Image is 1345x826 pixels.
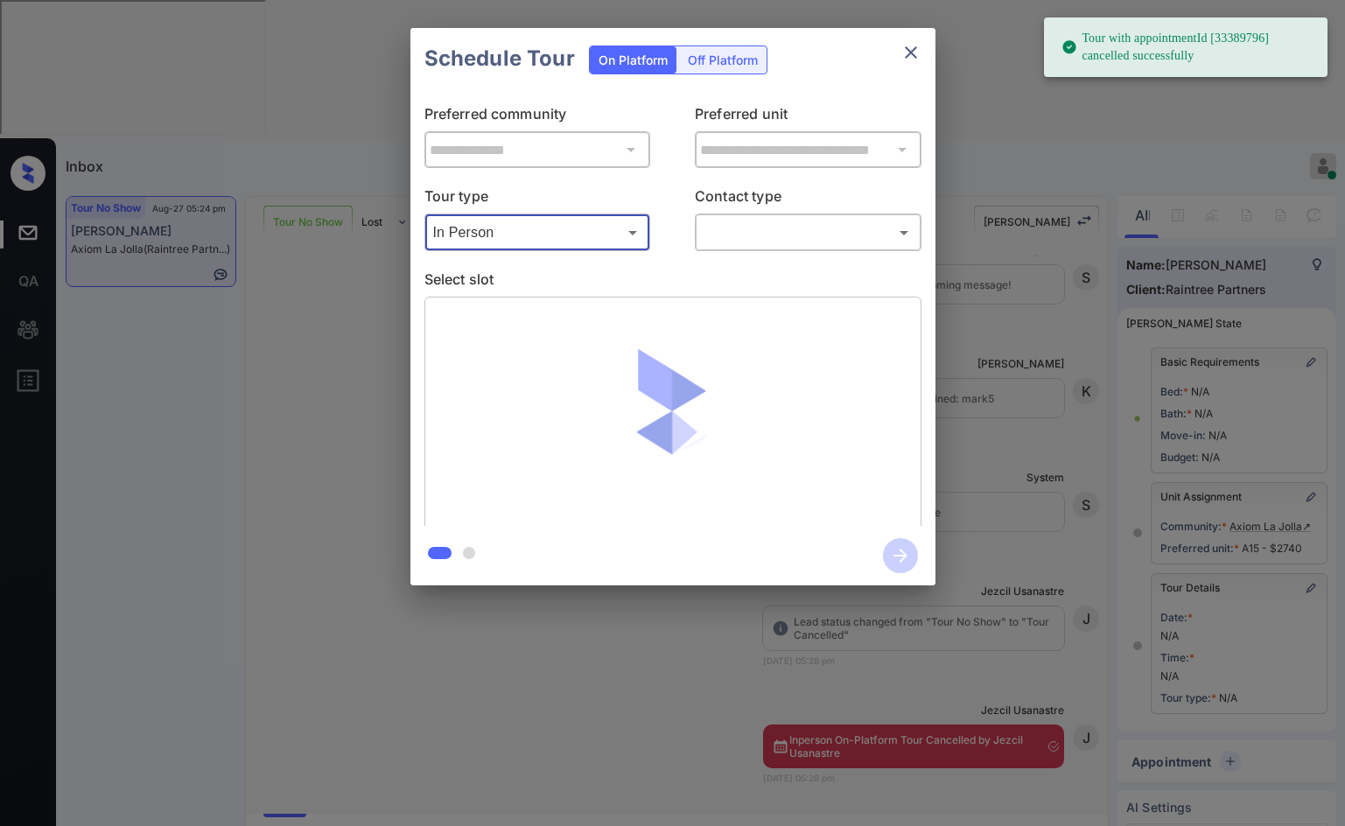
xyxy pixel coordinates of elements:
[872,533,928,578] button: btn-next
[679,46,767,73] div: Off Platform
[424,185,651,213] p: Tour type
[410,28,589,89] h2: Schedule Tour
[424,103,651,131] p: Preferred community
[1061,23,1313,72] div: Tour with appointmentId [33389796] cancelled successfully
[893,35,928,70] button: close
[695,185,921,213] p: Contact type
[590,46,676,73] div: On Platform
[429,218,647,247] div: In Person
[695,103,921,131] p: Preferred unit
[424,269,921,297] p: Select slot
[570,311,775,516] img: loaderv1.7921fd1ed0a854f04152.gif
